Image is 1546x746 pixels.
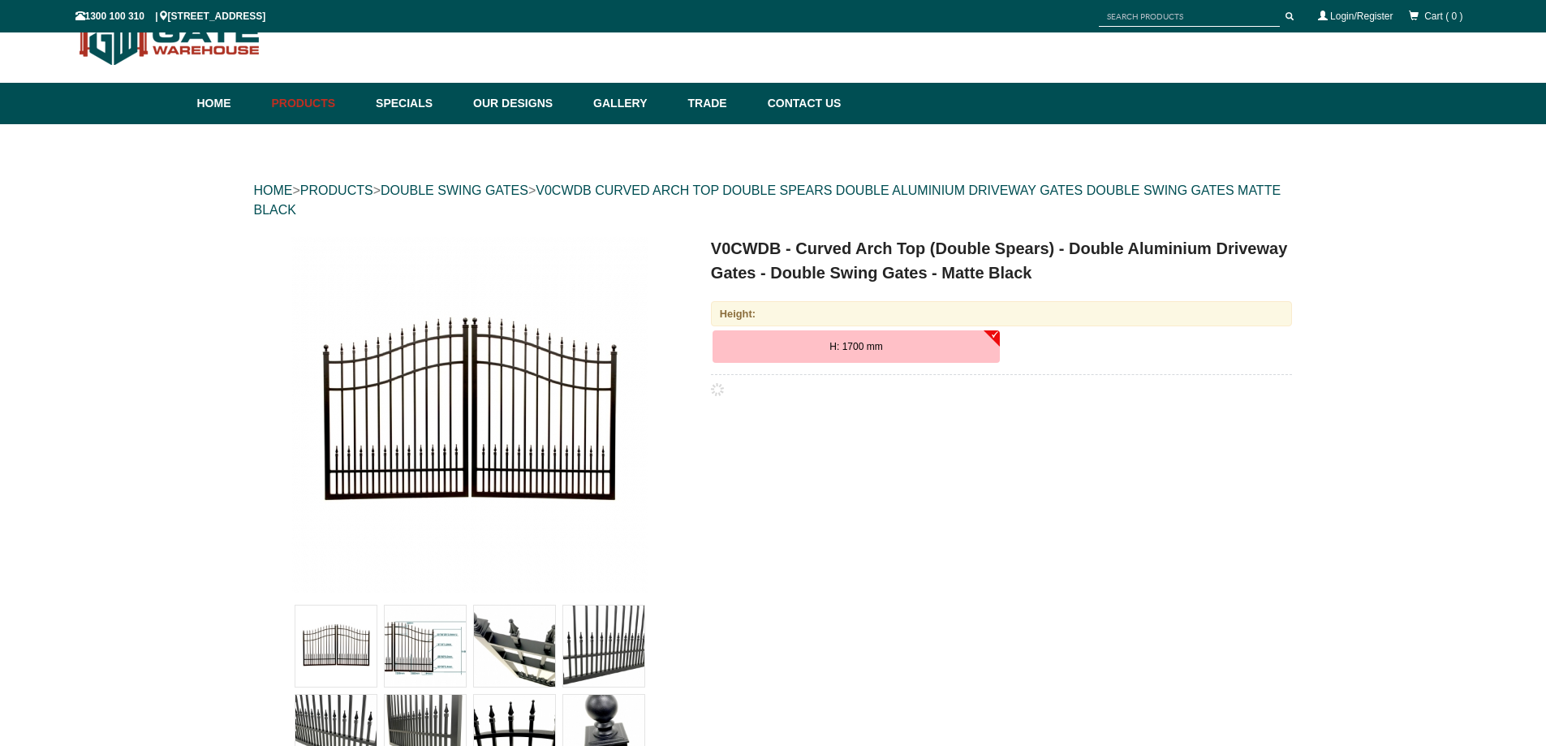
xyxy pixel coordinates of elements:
[368,83,465,124] a: Specials
[585,83,679,124] a: Gallery
[1424,11,1462,22] span: Cart ( 0 )
[711,236,1293,285] h1: V0CWDB - Curved Arch Top (Double Spears) - Double Aluminium Driveway Gates - Double Swing Gates -...
[474,606,555,687] img: V0CWDB - Curved Arch Top (Double Spears) - Double Aluminium Driveway Gates - Double Swing Gates -...
[256,236,685,593] a: V0CWDB - Curved Arch Top (Double Spears) - Double Aluminium Driveway Gates - Double Swing Gates -...
[829,341,882,352] span: H: 1700 mm
[711,301,1293,326] div: Height:
[679,83,759,124] a: Trade
[713,330,1000,363] button: H: 1700 mm
[1099,6,1280,27] input: SEARCH PRODUCTS
[563,606,644,687] img: V0CWDB - Curved Arch Top (Double Spears) - Double Aluminium Driveway Gates - Double Swing Gates -...
[760,83,842,124] a: Contact Us
[75,11,266,22] span: 1300 100 310 | [STREET_ADDRESS]
[254,183,293,197] a: HOME
[381,183,528,197] a: DOUBLE SWING GATES
[264,83,368,124] a: Products
[254,165,1293,236] div: > > >
[385,606,466,687] img: V0CWDB - Curved Arch Top (Double Spears) - Double Aluminium Driveway Gates - Double Swing Gates -...
[197,83,264,124] a: Home
[465,83,585,124] a: Our Designs
[1330,11,1393,22] a: Login/Register
[300,183,373,197] a: PRODUCTS
[254,183,1281,217] a: V0CWDB CURVED ARCH TOP DOUBLE SPEARS DOUBLE ALUMINIUM DRIVEWAY GATES DOUBLE SWING GATES MATTE BLACK
[295,606,377,687] img: V0CWDB - Curved Arch Top (Double Spears) - Double Aluminium Driveway Gates - Double Swing Gates -...
[1221,312,1546,689] iframe: LiveChat chat widget
[291,236,648,593] img: V0CWDB - Curved Arch Top (Double Spears) - Double Aluminium Driveway Gates - Double Swing Gates -...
